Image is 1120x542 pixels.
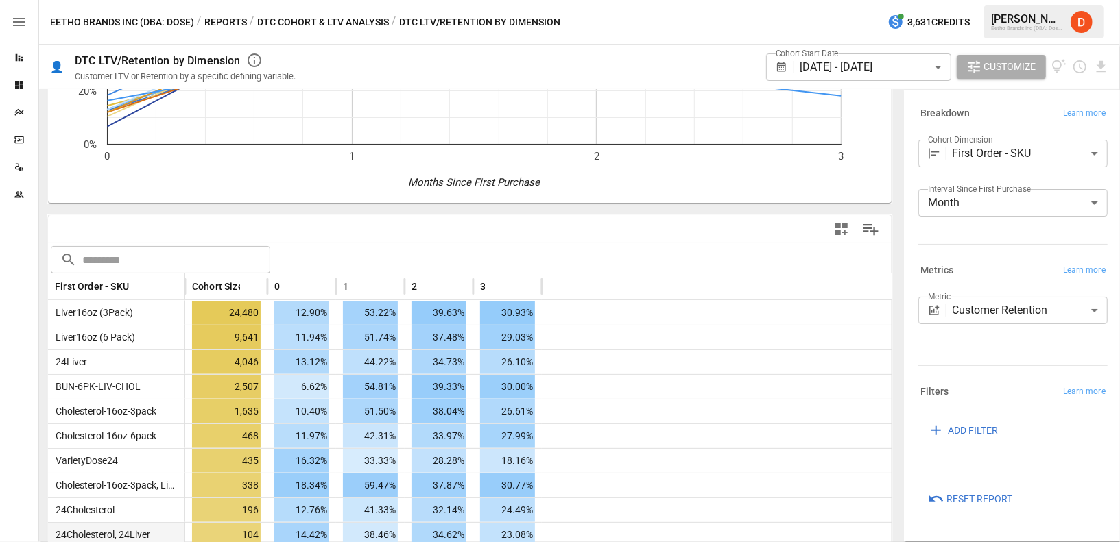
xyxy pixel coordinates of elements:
span: 4,046 [192,350,261,374]
span: 30.00% [480,375,535,399]
span: 3,631 Credits [907,14,970,31]
span: 1,635 [192,399,261,423]
text: 0 [105,150,110,162]
span: Liver16oz (3Pack) [50,307,133,318]
span: 26.61% [480,399,535,423]
span: 2,507 [192,375,261,399]
button: Schedule report [1072,59,1088,75]
span: 34.73% [412,350,466,374]
span: 53.22% [343,301,398,325]
span: 27.99% [480,424,535,448]
span: 12.76% [274,498,329,522]
text: 20% [78,85,97,97]
span: 3 [480,280,486,293]
span: 435 [192,449,261,473]
button: Sort [281,277,300,296]
span: 6.62% [274,375,329,399]
div: / [250,14,254,31]
span: 32.14% [412,498,466,522]
span: 24,480 [192,301,261,325]
span: 41.33% [343,498,398,522]
label: Interval Since First Purchase [928,183,1031,195]
span: Cholesterol-16oz-6pack [50,430,156,441]
span: Cholesterol-16oz-3pack [50,406,156,417]
span: 18.34% [274,473,329,497]
span: 2 [412,280,417,293]
img: Daley Meistrell [1071,11,1093,33]
button: Sort [350,277,369,296]
span: 196 [192,498,261,522]
span: Cholesterol-16oz-3pack, Liver16oz (3Pack) [50,480,238,491]
button: Eetho Brands Inc (DBA: Dose) [50,14,194,31]
h6: Filters [920,384,949,399]
div: Month [918,189,1108,217]
div: First Order - SKU [953,140,1108,167]
span: 39.33% [412,375,466,399]
span: 24Cholesterol [50,504,115,515]
span: Liver16oz (6 Pack) [50,332,135,343]
text: Months Since First Purchase [409,176,541,188]
span: 1 [343,280,348,293]
span: 29.03% [480,325,535,349]
span: 9,641 [192,325,261,349]
div: Customer Retention [953,297,1108,324]
span: 30.93% [480,301,535,325]
div: 👤 [50,60,64,73]
button: ADD FILTER [918,418,1008,443]
button: 3,631Credits [882,10,975,35]
button: DTC Cohort & LTV Analysis [257,14,389,31]
div: / [197,14,202,31]
span: First Order - SKU [55,280,129,293]
span: 42.31% [343,424,398,448]
span: Cohort Size [192,280,243,293]
text: 3 [839,150,844,162]
span: 13.12% [274,350,329,374]
button: Download report [1093,59,1109,75]
span: 37.87% [412,473,466,497]
span: Reset Report [946,491,1012,508]
label: Metric [928,291,951,302]
span: 12.90% [274,301,329,325]
span: 39.63% [412,301,466,325]
button: Customize [957,55,1046,79]
button: View documentation [1051,55,1067,79]
span: 51.50% [343,399,398,423]
span: BUN-6PK-LIV-CHOL [50,381,141,392]
span: 24.49% [480,498,535,522]
button: Reports [204,14,247,31]
span: 24Cholesterol, 24Liver [50,529,150,540]
span: 33.97% [412,424,466,448]
span: 338 [192,473,261,497]
span: 11.94% [274,325,329,349]
span: Learn more [1063,107,1106,121]
span: ADD FILTER [948,422,998,439]
label: Cohort Dimension [928,134,993,145]
text: 2 [594,150,599,162]
span: 468 [192,424,261,448]
span: 11.97% [274,424,329,448]
div: Eetho Brands Inc (DBA: Dose) [991,25,1062,32]
h6: Breakdown [920,106,970,121]
div: / [392,14,396,31]
span: 0 [274,280,280,293]
span: 16.32% [274,449,329,473]
span: Customize [984,58,1036,75]
span: 37.48% [412,325,466,349]
span: 59.47% [343,473,398,497]
span: 44.22% [343,350,398,374]
span: 51.74% [343,325,398,349]
span: 38.04% [412,399,466,423]
span: 10.40% [274,399,329,423]
span: 18.16% [480,449,535,473]
button: Manage Columns [855,214,886,245]
span: Learn more [1063,385,1106,399]
h6: Metrics [920,263,954,278]
button: Reset Report [918,486,1022,511]
span: 26.10% [480,350,535,374]
text: 0% [84,138,97,151]
div: Customer LTV or Retention by a specific defining variable. [75,71,296,82]
button: Daley Meistrell [1062,3,1101,41]
button: Sort [487,277,506,296]
text: 1 [349,150,355,162]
